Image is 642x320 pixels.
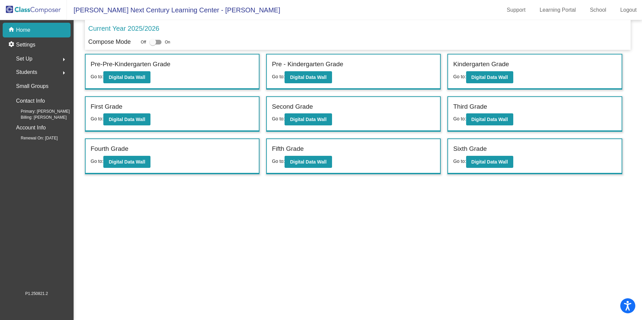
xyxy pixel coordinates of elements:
[471,75,508,80] b: Digital Data Wall
[10,135,58,141] span: Renewal On: [DATE]
[16,26,30,34] p: Home
[272,158,285,164] span: Go to:
[109,159,145,165] b: Digital Data Wall
[453,158,466,164] span: Go to:
[91,116,103,121] span: Go to:
[60,56,68,64] mat-icon: arrow_right
[91,158,103,164] span: Go to:
[453,116,466,121] span: Go to:
[109,75,145,80] b: Digital Data Wall
[103,156,150,168] button: Digital Data Wall
[285,113,332,125] button: Digital Data Wall
[16,123,46,132] p: Account Info
[103,113,150,125] button: Digital Data Wall
[91,74,103,79] span: Go to:
[290,117,326,122] b: Digital Data Wall
[272,102,313,112] label: Second Grade
[8,41,16,49] mat-icon: settings
[88,23,159,33] p: Current Year 2025/2026
[453,60,509,69] label: Kindergarten Grade
[615,5,642,15] a: Logout
[67,5,280,15] span: [PERSON_NAME] Next Century Learning Center - [PERSON_NAME]
[471,159,508,165] b: Digital Data Wall
[16,54,32,64] span: Set Up
[471,117,508,122] b: Digital Data Wall
[91,60,171,69] label: Pre-Pre-Kindergarten Grade
[272,60,343,69] label: Pre - Kindergarten Grade
[16,41,35,49] p: Settings
[272,144,304,154] label: Fifth Grade
[10,114,67,120] span: Billing: [PERSON_NAME]
[466,113,513,125] button: Digital Data Wall
[16,96,45,106] p: Contact Info
[91,144,128,154] label: Fourth Grade
[91,102,122,112] label: First Grade
[165,39,170,45] span: On
[584,5,612,15] a: School
[453,102,487,112] label: Third Grade
[60,69,68,77] mat-icon: arrow_right
[466,71,513,83] button: Digital Data Wall
[453,74,466,79] span: Go to:
[272,116,285,121] span: Go to:
[285,71,332,83] button: Digital Data Wall
[502,5,531,15] a: Support
[109,117,145,122] b: Digital Data Wall
[16,68,37,77] span: Students
[453,144,487,154] label: Sixth Grade
[290,75,326,80] b: Digital Data Wall
[16,82,48,91] p: Small Groups
[88,37,131,46] p: Compose Mode
[8,26,16,34] mat-icon: home
[141,39,146,45] span: Off
[285,156,332,168] button: Digital Data Wall
[10,108,70,114] span: Primary: [PERSON_NAME]
[290,159,326,165] b: Digital Data Wall
[103,71,150,83] button: Digital Data Wall
[466,156,513,168] button: Digital Data Wall
[272,74,285,79] span: Go to:
[534,5,581,15] a: Learning Portal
